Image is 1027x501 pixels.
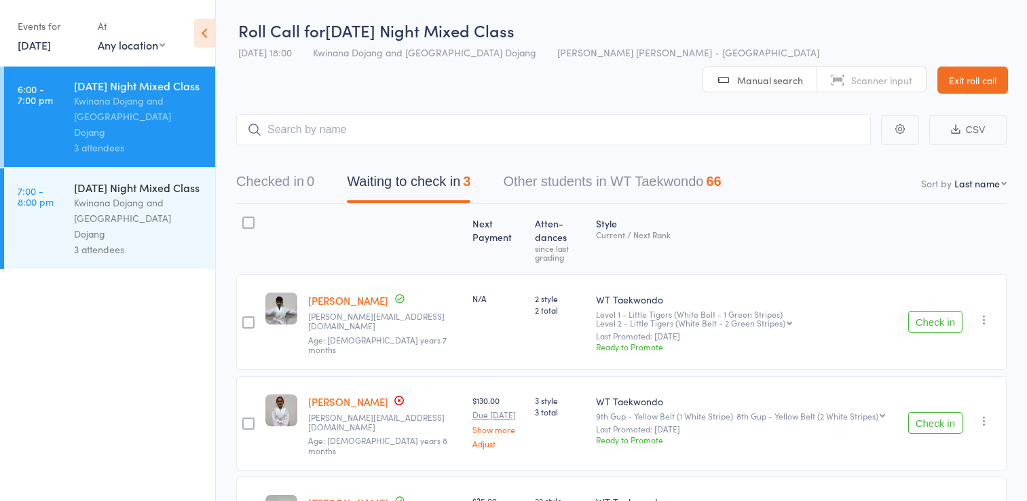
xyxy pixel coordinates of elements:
[265,394,297,426] img: image1725448995.png
[4,67,215,167] a: 6:00 -7:00 pm[DATE] Night Mixed ClassKwinana Dojang and [GEOGRAPHIC_DATA] Dojang3 attendees
[236,167,314,203] button: Checked in0
[596,424,897,434] small: Last Promoted: [DATE]
[921,177,952,190] label: Sort by
[596,310,897,327] div: Level 1 - Little Tigers (White Belt - 1 Green Stripes)
[313,45,536,59] span: Kwinana Dojang and [GEOGRAPHIC_DATA] Dojang
[929,115,1007,145] button: CSV
[236,114,871,145] input: Search by name
[238,19,325,41] span: Roll Call for
[472,394,524,448] div: $130.00
[18,37,51,52] a: [DATE]
[308,312,462,331] small: darshini.m.s@hotmail.com
[238,45,292,59] span: [DATE] 18:00
[596,293,897,306] div: WT Taekwondo
[596,434,897,445] div: Ready to Promote
[472,410,524,420] small: Due [DATE]
[308,434,447,456] span: Age: [DEMOGRAPHIC_DATA] years 8 months
[472,439,524,448] a: Adjust
[591,210,903,268] div: Style
[737,73,803,87] span: Manual search
[535,406,585,417] span: 3 total
[18,185,54,207] time: 7:00 - 8:00 pm
[74,195,204,242] div: Kwinana Dojang and [GEOGRAPHIC_DATA] Dojang
[74,93,204,140] div: Kwinana Dojang and [GEOGRAPHIC_DATA] Dojang
[908,412,963,434] button: Check in
[529,210,591,268] div: Atten­dances
[596,411,897,420] div: 9th Gup - Yellow Belt (1 White Stripe)
[851,73,912,87] span: Scanner input
[18,83,53,105] time: 6:00 - 7:00 pm
[596,318,785,327] div: Level 2 - Little Tigers (White Belt - 2 Green Stripes)
[308,413,462,432] small: darshini.m.s@hotmail.com
[472,425,524,434] a: Show more
[467,210,529,268] div: Next Payment
[596,394,897,408] div: WT Taekwondo
[954,177,1000,190] div: Last name
[308,293,388,308] a: [PERSON_NAME]
[74,180,204,195] div: [DATE] Night Mixed Class
[308,334,447,355] span: Age: [DEMOGRAPHIC_DATA] years 7 months
[74,242,204,257] div: 3 attendees
[596,230,897,239] div: Current / Next Rank
[472,293,524,304] div: N/A
[596,331,897,341] small: Last Promoted: [DATE]
[74,78,204,93] div: [DATE] Night Mixed Class
[98,15,165,37] div: At
[503,167,721,203] button: Other students in WT Taekwondo66
[706,174,721,189] div: 66
[557,45,819,59] span: [PERSON_NAME] [PERSON_NAME] - [GEOGRAPHIC_DATA]
[535,244,585,261] div: since last grading
[535,394,585,406] span: 3 style
[937,67,1008,94] a: Exit roll call
[325,19,515,41] span: [DATE] Night Mixed Class
[98,37,165,52] div: Any location
[736,411,878,420] div: 8th Gup - Yellow Belt (2 White Stripes)
[18,15,84,37] div: Events for
[535,293,585,304] span: 2 style
[908,311,963,333] button: Check in
[535,304,585,316] span: 2 total
[463,174,470,189] div: 3
[265,293,297,324] img: image1725448755.png
[307,174,314,189] div: 0
[596,341,897,352] div: Ready to Promote
[74,140,204,155] div: 3 attendees
[308,394,388,409] a: [PERSON_NAME]
[4,168,215,269] a: 7:00 -8:00 pm[DATE] Night Mixed ClassKwinana Dojang and [GEOGRAPHIC_DATA] Dojang3 attendees
[347,167,470,203] button: Waiting to check in3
